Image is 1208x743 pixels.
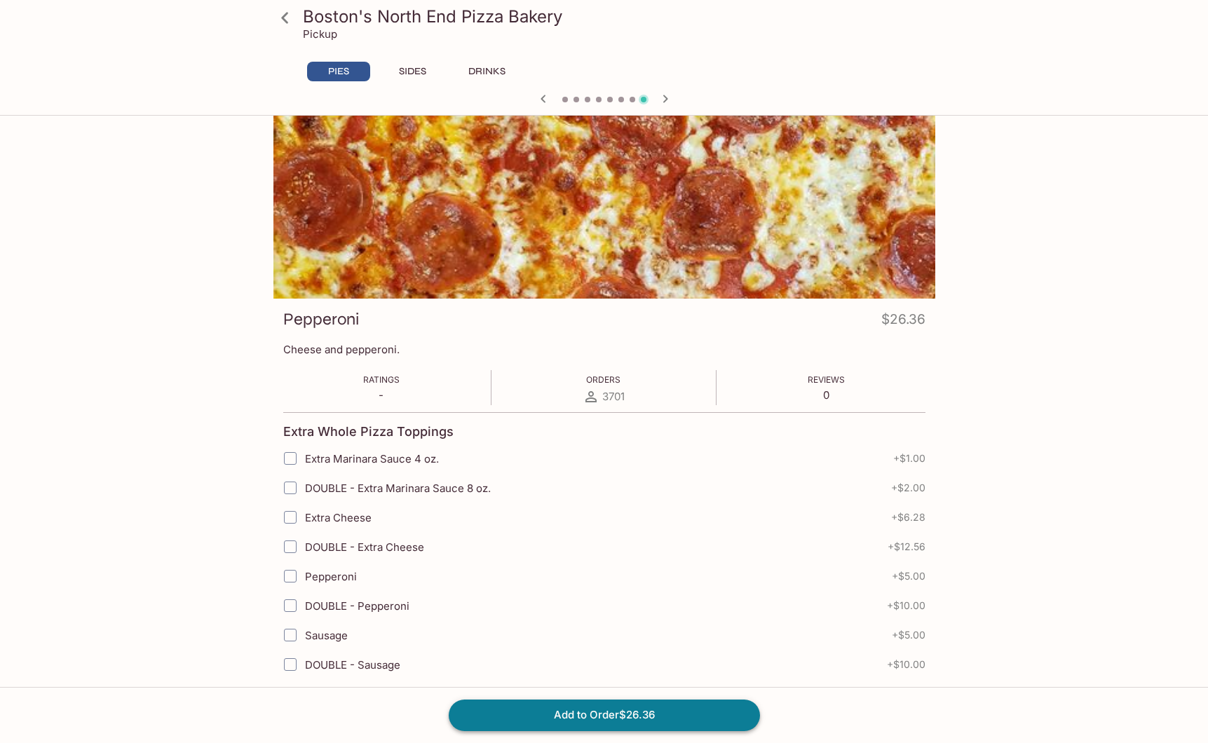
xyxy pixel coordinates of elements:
[363,388,400,402] p: -
[305,570,357,583] span: Pepperoni
[892,571,925,582] span: + $5.00
[283,343,925,356] p: Cheese and pepperoni.
[305,452,439,465] span: Extra Marinara Sauce 4 oz.
[283,424,454,439] h4: Extra Whole Pizza Toppings
[891,482,925,493] span: + $2.00
[449,700,760,730] button: Add to Order$26.36
[305,599,409,613] span: DOUBLE - Pepperoni
[586,374,620,385] span: Orders
[283,308,359,330] h3: Pepperoni
[602,390,625,403] span: 3701
[888,541,925,552] span: + $12.56
[456,62,519,81] button: DRINKS
[273,113,935,299] div: Pepperoni
[305,629,348,642] span: Sausage
[305,482,491,495] span: DOUBLE - Extra Marinara Sauce 8 oz.
[891,512,925,523] span: + $6.28
[887,600,925,611] span: + $10.00
[808,388,845,402] p: 0
[303,6,930,27] h3: Boston's North End Pizza Bakery
[363,374,400,385] span: Ratings
[892,629,925,641] span: + $5.00
[307,62,370,81] button: PIES
[893,453,925,464] span: + $1.00
[887,659,925,670] span: + $10.00
[808,374,845,385] span: Reviews
[305,511,372,524] span: Extra Cheese
[305,540,424,554] span: DOUBLE - Extra Cheese
[381,62,444,81] button: SIDES
[303,27,337,41] p: Pickup
[305,658,400,672] span: DOUBLE - Sausage
[881,308,925,336] h4: $26.36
